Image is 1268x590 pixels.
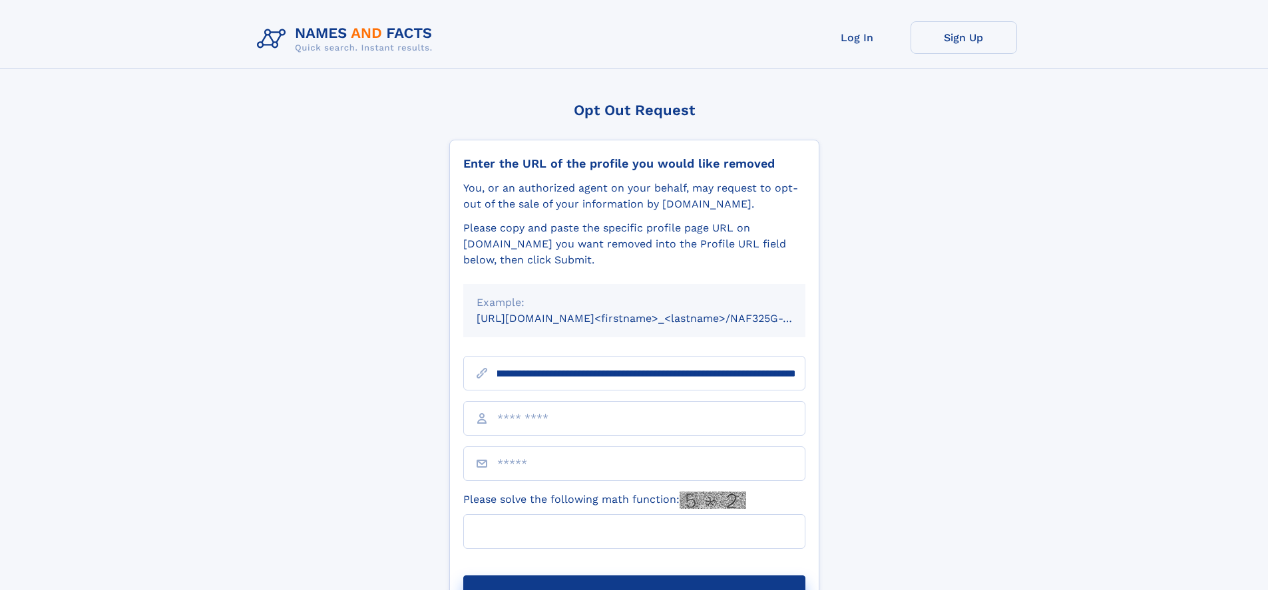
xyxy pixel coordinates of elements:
[911,21,1017,54] a: Sign Up
[449,102,819,118] div: Opt Out Request
[463,180,805,212] div: You, or an authorized agent on your behalf, may request to opt-out of the sale of your informatio...
[463,156,805,171] div: Enter the URL of the profile you would like removed
[477,312,831,325] small: [URL][DOMAIN_NAME]<firstname>_<lastname>/NAF325G-xxxxxxxx
[804,21,911,54] a: Log In
[463,220,805,268] div: Please copy and paste the specific profile page URL on [DOMAIN_NAME] you want removed into the Pr...
[252,21,443,57] img: Logo Names and Facts
[477,295,792,311] div: Example:
[463,492,746,509] label: Please solve the following math function:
